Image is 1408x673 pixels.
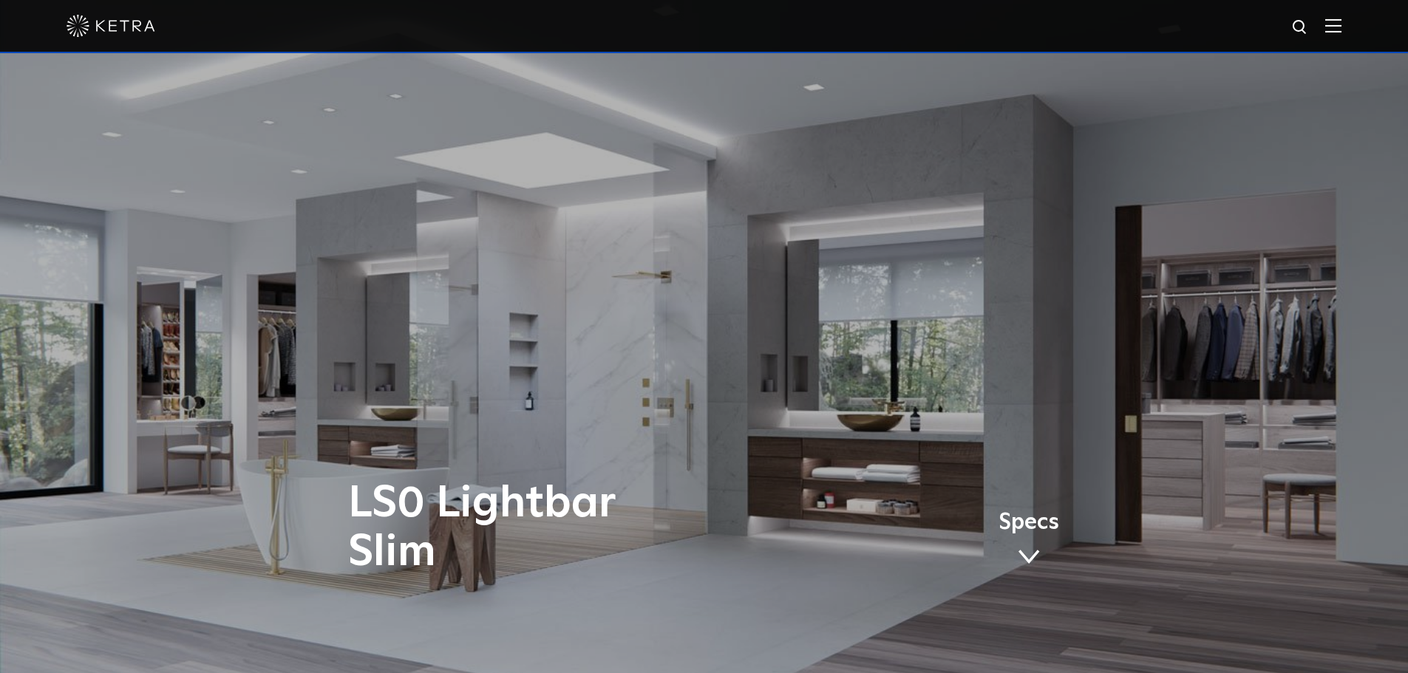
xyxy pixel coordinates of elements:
[999,512,1059,533] span: Specs
[1325,18,1341,33] img: Hamburger%20Nav.svg
[1291,18,1310,37] img: search icon
[999,512,1059,570] a: Specs
[67,15,155,37] img: ketra-logo-2019-white
[348,479,766,577] h1: LS0 Lightbar Slim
